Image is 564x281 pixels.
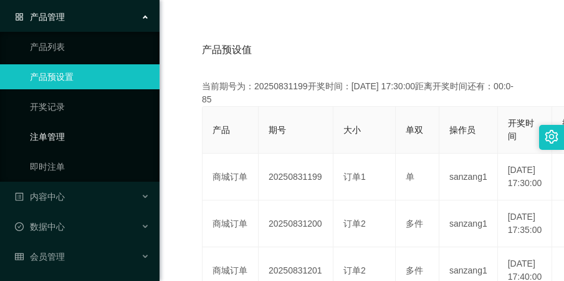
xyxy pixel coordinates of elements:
div: 当前期号为：20250831199开奖时间：[DATE] 17:30:00距离开奖时间还有：00:0-85 [202,80,522,106]
i: 图标: table [15,252,24,261]
span: 大小 [343,125,361,135]
span: 单双 [406,125,423,135]
i: 图标: check-circle-o [15,222,24,231]
a: 产品列表 [30,34,150,59]
span: 内容中心 [15,192,65,202]
a: 注单管理 [30,124,150,149]
i: 图标: profile [15,192,24,201]
td: 商城订单 [203,200,259,247]
span: 产品预设值 [202,42,252,57]
span: 订单1 [343,172,366,182]
span: 多件 [406,265,423,275]
span: 产品管理 [15,12,65,22]
span: 数据中心 [15,222,65,232]
span: 操作员 [449,125,476,135]
a: 产品预设置 [30,64,150,89]
td: [DATE] 17:35:00 [498,200,553,247]
span: 会员管理 [15,252,65,262]
span: 单 [406,172,414,182]
a: 开奖记录 [30,94,150,119]
span: 订单2 [343,265,366,275]
td: 20250831200 [259,200,333,247]
i: 图标: appstore-o [15,12,24,21]
span: 产品 [213,125,230,135]
span: 多件 [406,219,423,229]
span: 开奖时间 [508,118,534,141]
a: 即时注单 [30,154,150,179]
td: 商城订单 [203,154,259,200]
td: sanzang1 [439,200,498,247]
td: 20250831199 [259,154,333,200]
i: 图标: setting [545,130,558,144]
td: [DATE] 17:30:00 [498,154,553,200]
span: 期号 [269,125,286,135]
td: sanzang1 [439,154,498,200]
span: 订单2 [343,219,366,229]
